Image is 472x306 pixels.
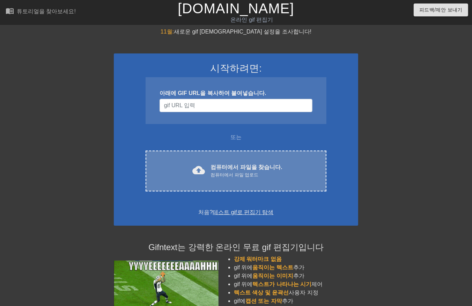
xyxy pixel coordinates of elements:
[160,99,312,112] input: 사용자 이름
[17,8,76,14] div: 튜토리얼을 찾아보세요!
[178,1,294,16] a: [DOMAIN_NAME]
[161,29,174,35] span: 11월:
[192,164,205,176] span: cloud_upload
[414,3,468,16] button: 피드백/제안 보내기
[123,208,349,217] div: 처음?
[6,7,76,17] a: 튜토리얼을 찾아보세요!
[114,242,358,253] h4: Gifntext는 강력한 온라인 무료 gif 편집기입니다
[132,133,340,141] div: 또는
[234,280,358,289] li: gif 위에 제어
[253,264,293,270] span: 움직이는 텍스트
[213,209,273,215] a: 테스트 gif로 편집기 탐색
[161,16,343,24] div: 온라인 gif 편집기
[245,298,282,304] span: 캡션 또는 자막
[6,7,14,15] span: menu_book
[211,172,282,178] div: 컴퓨터에서 파일 업로드
[234,297,358,305] li: gif에 추가
[253,281,312,287] span: 텍스트가 나타나는 시기
[211,164,282,170] font: 컴퓨터에서 파일을 찾습니다.
[419,6,463,14] span: 피드백/제안 보내기
[253,273,293,279] span: 움직이는 이미지
[234,263,358,272] li: gif 위에 추가
[234,256,282,262] span: 강제 워터마크 없음
[234,272,358,280] li: gif 위에 추가
[234,290,289,296] span: 텍스트 색상 및 윤곽선
[123,63,349,74] h3: 시작하려면:
[234,289,358,297] li: 사용자 지정
[160,89,312,97] div: 아래에 GIF URL을 복사하여 붙여넣습니다.
[114,28,358,36] div: 새로운 gif [DEMOGRAPHIC_DATA] 설정을 조사합니다!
